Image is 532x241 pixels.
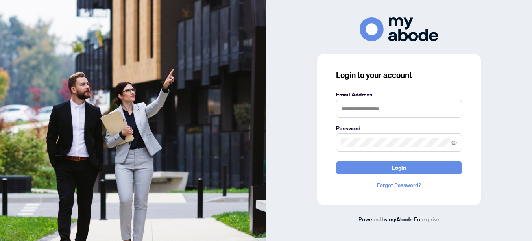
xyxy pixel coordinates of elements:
img: ma-logo [360,17,438,41]
button: Login [336,161,462,174]
label: Password [336,124,462,133]
span: eye-invisible [451,140,457,145]
span: Enterprise [414,215,440,222]
a: myAbode [389,215,413,224]
span: Login [392,161,406,174]
h3: Login to your account [336,70,462,81]
a: Forgot Password? [336,181,462,189]
span: Powered by [358,215,388,222]
label: Email Address [336,90,462,99]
